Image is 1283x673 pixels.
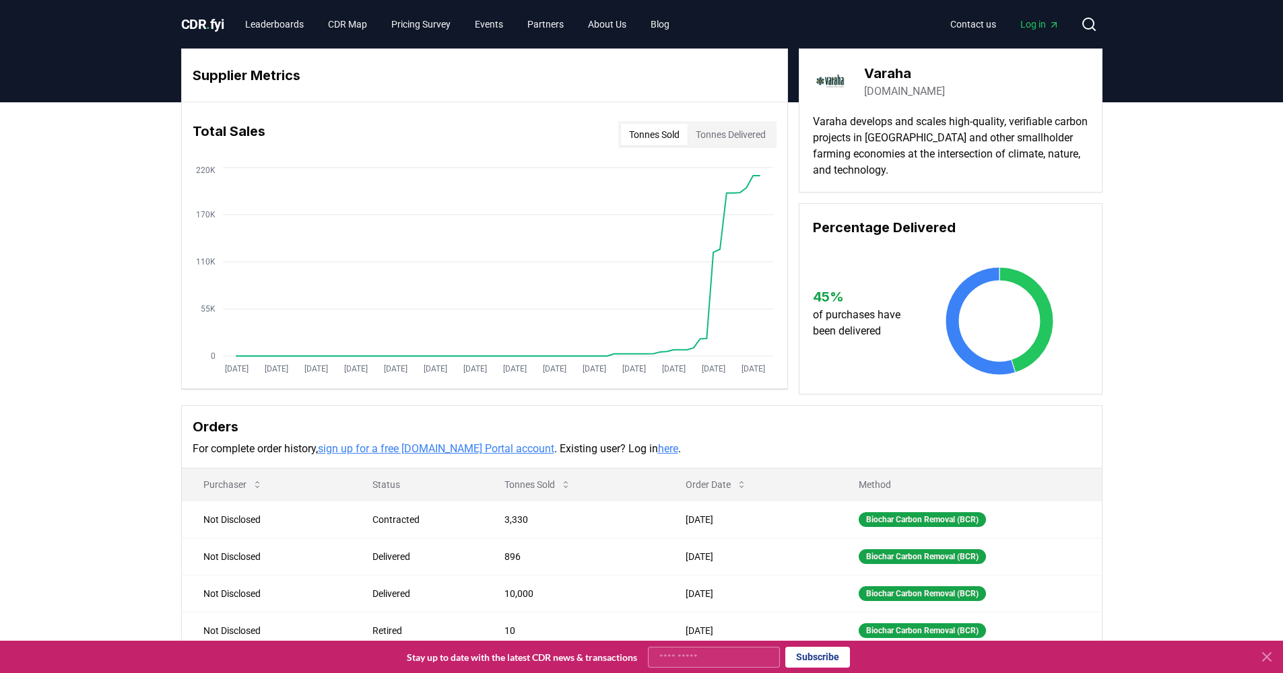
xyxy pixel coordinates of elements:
[196,166,216,175] tspan: 220K
[264,364,288,374] tspan: [DATE]
[664,612,837,649] td: [DATE]
[640,12,680,36] a: Blog
[940,12,1007,36] a: Contact us
[423,364,447,374] tspan: [DATE]
[182,538,352,575] td: Not Disclosed
[664,501,837,538] td: [DATE]
[372,513,471,526] div: Contracted
[193,417,1091,437] h3: Orders
[864,63,945,83] h3: Varaha
[502,364,526,374] tspan: [DATE]
[234,12,680,36] nav: Main
[813,63,851,100] img: Varaha-logo
[372,550,471,563] div: Delivered
[181,15,224,34] a: CDR.fyi
[362,478,471,491] p: Status
[813,287,913,307] h3: 45 %
[196,210,216,219] tspan: 170K
[193,121,265,148] h3: Total Sales
[622,364,645,374] tspan: [DATE]
[813,307,913,339] p: of purchases have been delivered
[621,124,688,145] button: Tonnes Sold
[1010,12,1070,36] a: Log in
[494,471,582,498] button: Tonnes Sold
[234,12,315,36] a: Leaderboards
[517,12,574,36] a: Partners
[577,12,637,36] a: About Us
[211,351,216,361] tspan: 0
[193,441,1091,457] p: For complete order history, . Existing user? Log in .
[343,364,367,374] tspan: [DATE]
[372,624,471,637] div: Retired
[381,12,461,36] a: Pricing Survey
[206,16,210,32] span: .
[664,538,837,575] td: [DATE]
[383,364,407,374] tspan: [DATE]
[542,364,566,374] tspan: [DATE]
[372,587,471,600] div: Delivered
[182,612,352,649] td: Not Disclosed
[859,549,986,564] div: Biochar Carbon Removal (BCR)
[182,501,352,538] td: Not Disclosed
[813,114,1088,178] p: Varaha develops and scales high-quality, verifiable carbon projects in [GEOGRAPHIC_DATA] and othe...
[193,471,273,498] button: Purchaser
[304,364,327,374] tspan: [DATE]
[318,442,554,455] a: sign up for a free [DOMAIN_NAME] Portal account
[859,586,986,601] div: Biochar Carbon Removal (BCR)
[701,364,725,374] tspan: [DATE]
[483,501,665,538] td: 3,330
[464,12,514,36] a: Events
[741,364,764,374] tspan: [DATE]
[582,364,605,374] tspan: [DATE]
[182,575,352,612] td: Not Disclosed
[864,83,945,100] a: [DOMAIN_NAME]
[483,575,665,612] td: 10,000
[181,16,224,32] span: CDR fyi
[661,364,685,374] tspan: [DATE]
[675,471,758,498] button: Order Date
[848,478,1090,491] p: Method
[813,217,1088,238] h3: Percentage Delivered
[483,538,665,575] td: 896
[317,12,378,36] a: CDR Map
[859,512,986,527] div: Biochar Carbon Removal (BCR)
[940,12,1070,36] nav: Main
[193,65,777,85] h3: Supplier Metrics
[196,257,216,267] tspan: 110K
[201,304,216,314] tspan: 55K
[688,124,774,145] button: Tonnes Delivered
[463,364,486,374] tspan: [DATE]
[1020,17,1059,31] span: Log in
[483,612,665,649] td: 10
[664,575,837,612] td: [DATE]
[658,442,678,455] a: here
[224,364,248,374] tspan: [DATE]
[859,623,986,638] div: Biochar Carbon Removal (BCR)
